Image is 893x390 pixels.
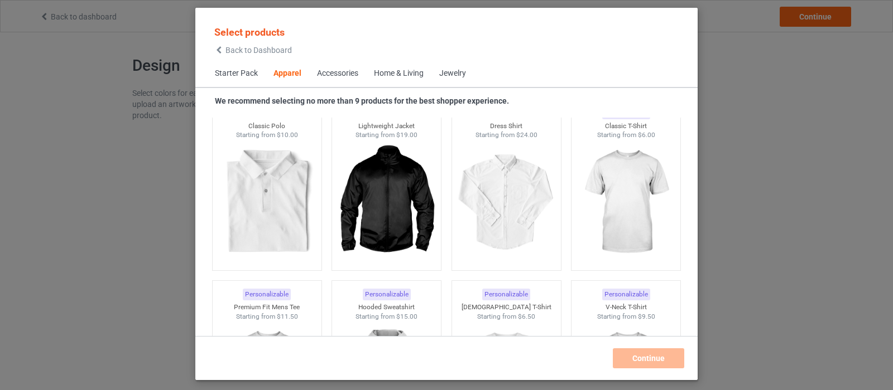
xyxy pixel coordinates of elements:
[213,121,321,131] div: Classic Polo
[452,312,561,321] div: Starting from
[363,289,411,300] div: Personalizable
[332,130,441,140] div: Starting from
[396,313,417,320] span: $15.00
[332,303,441,312] div: Hooded Sweatshirt
[516,131,537,139] span: $24.00
[452,121,561,131] div: Dress Shirt
[572,130,680,140] div: Starting from
[273,68,301,79] div: Apparel
[337,140,436,265] img: regular.jpg
[452,303,561,312] div: [DEMOGRAPHIC_DATA] T-Shirt
[243,289,291,300] div: Personalizable
[572,121,680,131] div: Classic T-Shirt
[225,46,292,55] span: Back to Dashboard
[638,131,655,139] span: $6.00
[638,313,655,320] span: $9.50
[277,131,298,139] span: $10.00
[332,121,441,131] div: Lightweight Jacket
[277,313,298,320] span: $11.50
[213,312,321,321] div: Starting from
[457,140,556,265] img: regular.jpg
[518,313,535,320] span: $6.50
[213,303,321,312] div: Premium Fit Mens Tee
[572,312,680,321] div: Starting from
[214,26,285,38] span: Select products
[332,312,441,321] div: Starting from
[317,68,358,79] div: Accessories
[396,131,417,139] span: $19.00
[207,60,266,87] span: Starter Pack
[482,289,530,300] div: Personalizable
[439,68,466,79] div: Jewelry
[215,96,509,105] strong: We recommend selecting no more than 9 products for the best shopper experience.
[217,140,317,265] img: regular.jpg
[374,68,424,79] div: Home & Living
[452,130,561,140] div: Starting from
[572,303,680,312] div: V-Neck T-Shirt
[213,130,321,140] div: Starting from
[602,289,650,300] div: Personalizable
[576,140,676,265] img: regular.jpg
